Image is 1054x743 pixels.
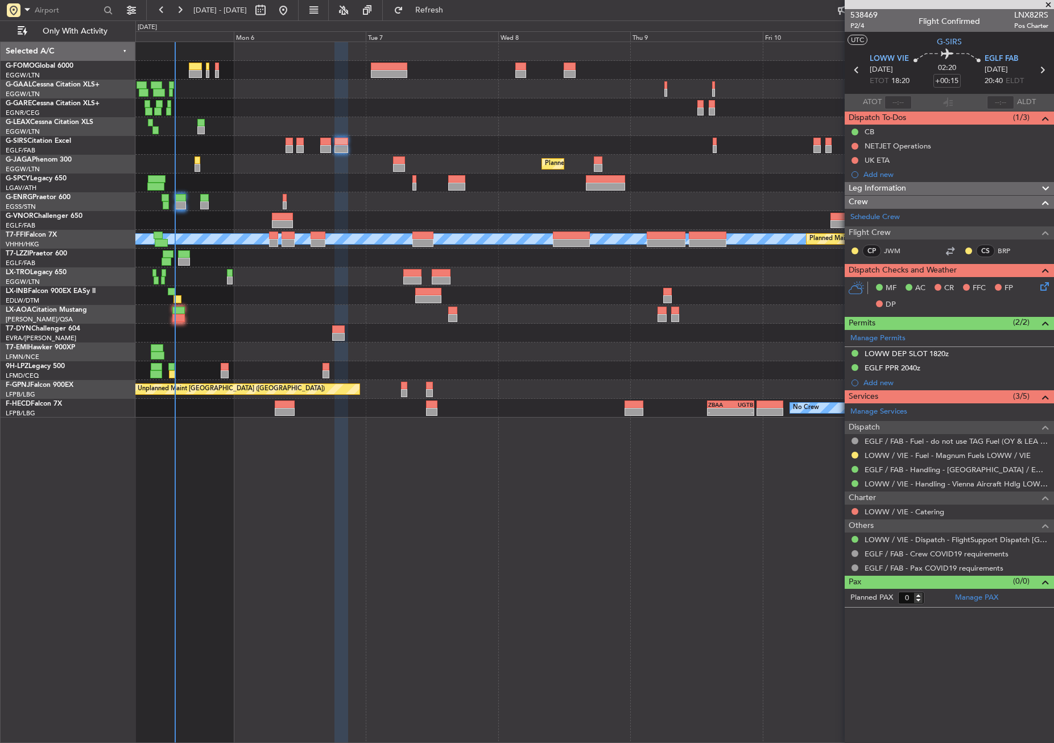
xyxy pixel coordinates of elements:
[937,36,962,48] span: G-SIRS
[865,465,1048,474] a: EGLF / FAB - Handling - [GEOGRAPHIC_DATA] / EGLF / FAB
[6,109,40,117] a: EGNR/CEG
[884,96,912,109] input: --:--
[406,6,453,14] span: Refresh
[6,307,87,313] a: LX-AOACitation Mustang
[6,401,31,407] span: F-HECD
[1013,575,1030,587] span: (0/0)
[498,31,630,42] div: Wed 8
[850,212,900,223] a: Schedule Crew
[6,138,27,145] span: G-SIRS
[849,196,868,209] span: Crew
[6,156,72,163] a: G-JAGAPhenom 300
[6,325,31,332] span: T7-DYN
[6,390,35,399] a: LFPB/LBG
[998,246,1023,256] a: BRP
[6,259,35,267] a: EGLF/FAB
[6,363,28,370] span: 9H-LPZ
[6,194,71,201] a: G-ENRGPraetor 600
[730,401,753,408] div: UGTB
[865,535,1048,544] a: LOWW / VIE - Dispatch - FlightSupport Dispatch [GEOGRAPHIC_DATA]
[850,406,907,418] a: Manage Services
[6,382,30,389] span: F-GPNJ
[1013,112,1030,123] span: (1/3)
[6,184,36,192] a: LGAV/ATH
[6,203,36,211] a: EGSS/STN
[6,401,62,407] a: F-HECDFalcon 7X
[6,363,65,370] a: 9H-LPZLegacy 500
[6,371,39,380] a: LFMD/CEQ
[366,31,498,42] div: Tue 7
[863,378,1048,387] div: Add new
[6,156,32,163] span: G-JAGA
[6,269,67,276] a: LX-TROLegacy 650
[1013,316,1030,328] span: (2/2)
[6,81,32,88] span: G-GAAL
[1014,9,1048,21] span: LNX82RS
[6,63,73,69] a: G-FOMOGlobal 6000
[1006,76,1024,87] span: ELDT
[630,31,762,42] div: Thu 9
[985,64,1008,76] span: [DATE]
[6,175,30,182] span: G-SPCY
[849,226,891,240] span: Flight Crew
[193,5,247,15] span: [DATE] - [DATE]
[6,127,40,136] a: EGGW/LTN
[870,76,888,87] span: ETOT
[763,31,895,42] div: Fri 10
[6,240,39,249] a: VHHH/HKG
[6,269,30,276] span: LX-TRO
[6,165,40,174] a: EGGW/LTN
[865,127,874,137] div: CB
[6,325,80,332] a: T7-DYNChallenger 604
[6,194,32,201] span: G-ENRG
[938,63,956,74] span: 02:20
[6,382,73,389] a: F-GPNJFalcon 900EX
[884,246,910,256] a: JWM
[6,315,73,324] a: [PERSON_NAME]/QSA
[865,436,1048,446] a: EGLF / FAB - Fuel - do not use TAG Fuel (OY & LEA only) EGLF / FAB
[849,519,874,533] span: Others
[891,76,910,87] span: 18:20
[955,592,998,604] a: Manage PAX
[545,155,724,172] div: Planned Maint [GEOGRAPHIC_DATA] ([GEOGRAPHIC_DATA])
[865,349,949,358] div: LOWW DEP SLOT 1820z
[708,401,730,408] div: ZBAA
[6,63,35,69] span: G-FOMO
[138,23,157,32] div: [DATE]
[730,408,753,415] div: -
[919,15,980,27] div: Flight Confirmed
[1005,283,1013,294] span: FP
[6,213,82,220] a: G-VNORChallenger 650
[388,1,457,19] button: Refresh
[865,563,1003,573] a: EGLF / FAB - Pax COVID19 requirements
[6,296,39,305] a: EDLW/DTM
[944,283,954,294] span: CR
[6,250,29,257] span: T7-LZZI
[6,213,34,220] span: G-VNOR
[6,146,35,155] a: EGLF/FAB
[850,592,893,604] label: Planned PAX
[6,344,75,351] a: T7-EMIHawker 900XP
[234,31,366,42] div: Mon 6
[6,409,35,418] a: LFPB/LBG
[863,97,882,108] span: ATOT
[6,334,76,342] a: EVRA/[PERSON_NAME]
[886,299,896,311] span: DP
[848,35,867,45] button: UTC
[870,64,893,76] span: [DATE]
[849,390,878,403] span: Services
[849,576,861,589] span: Pax
[850,21,878,31] span: P2/4
[6,353,39,361] a: LFMN/NCE
[6,250,67,257] a: T7-LZZIPraetor 600
[6,221,35,230] a: EGLF/FAB
[915,283,925,294] span: AC
[865,549,1008,559] a: EGLF / FAB - Crew COVID19 requirements
[1014,21,1048,31] span: Pos Charter
[6,138,71,145] a: G-SIRSCitation Excel
[6,288,28,295] span: LX-INB
[35,2,100,19] input: Airport
[865,451,1031,460] a: LOWW / VIE - Fuel - Magnum Fuels LOWW / VIE
[6,81,100,88] a: G-GAALCessna Citation XLS+
[6,119,93,126] a: G-LEAXCessna Citation XLS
